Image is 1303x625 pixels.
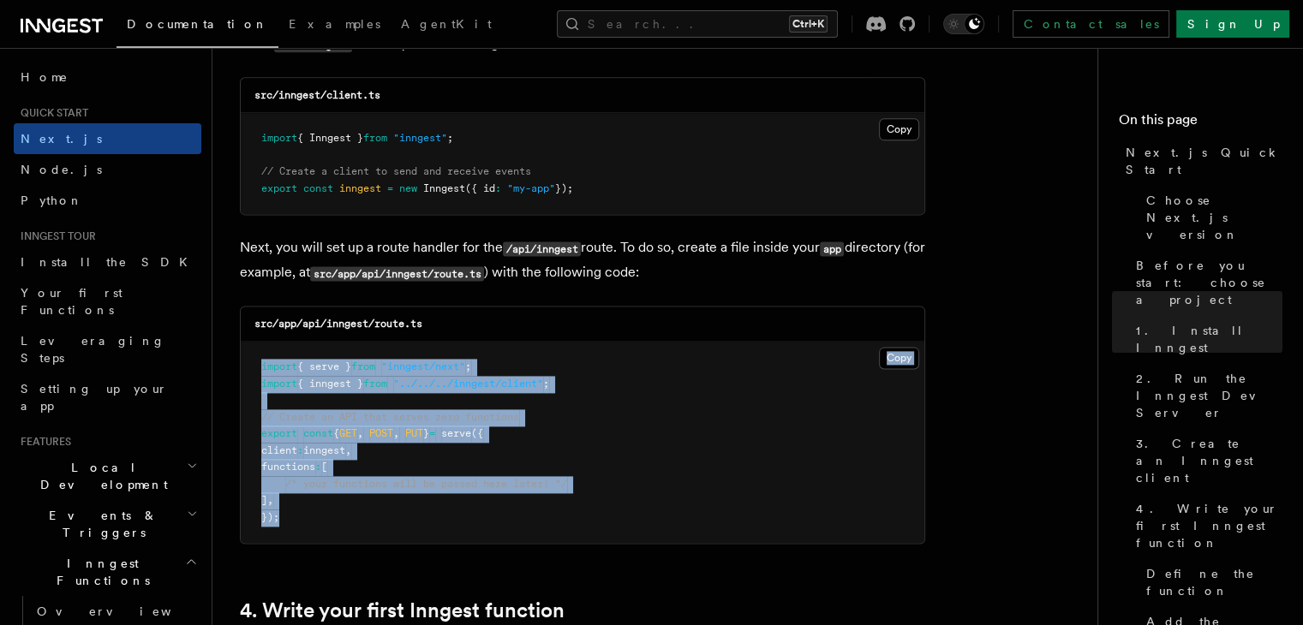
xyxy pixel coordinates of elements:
span: GET [339,427,357,439]
span: import [261,378,297,390]
a: 4. Write your first Inngest function [240,598,565,622]
span: 3. Create an Inngest client [1136,435,1282,486]
span: ({ [471,427,483,439]
span: Documentation [127,17,268,31]
span: : [297,444,303,456]
span: } [423,427,429,439]
code: /api/inngest [503,241,581,256]
span: from [351,360,375,372]
span: 4. Write your first Inngest function [1136,500,1282,551]
span: Python [21,193,83,207]
a: 3. Create an Inngest client [1129,428,1282,493]
span: const [303,182,333,194]
button: Inngest Functions [14,548,201,596]
code: app [820,241,844,256]
a: Home [14,62,201,92]
span: , [345,444,351,456]
span: { serve } [297,360,351,372]
span: const [303,427,333,439]
span: /* your functions will be passed here later! */ [285,478,567,490]
a: Setting up your app [14,373,201,421]
span: Node.js [21,163,102,176]
a: Next.js Quick Start [1119,137,1282,185]
span: ({ id [465,182,495,194]
span: , [267,494,273,506]
span: AgentKit [401,17,492,31]
span: = [429,427,435,439]
span: Features [14,435,71,449]
a: Node.js [14,154,201,185]
span: functions [261,461,315,473]
span: 1. Install Inngest [1136,322,1282,356]
a: Install the SDK [14,247,201,277]
span: import [261,360,297,372]
button: Local Development [14,452,201,500]
span: Install the SDK [21,255,198,269]
span: Inngest Functions [14,555,185,589]
button: Toggle dark mode [943,14,984,34]
a: Next.js [14,123,201,154]
kbd: Ctrl+K [789,15,828,33]
span: "inngest/next" [381,360,465,372]
span: PUT [405,427,423,439]
a: Sign Up [1176,10,1289,38]
span: POST [369,427,393,439]
code: src/inngest/client.ts [254,89,380,101]
span: }); [261,511,279,523]
span: Examples [289,17,380,31]
a: Documentation [117,5,278,48]
span: // Create an API that serves zero functions [261,411,519,423]
span: Leveraging Steps [21,334,165,365]
span: "inngest" [393,132,447,144]
p: Next, you will set up a route handler for the route. To do so, create a file inside your director... [240,235,925,285]
span: "my-app" [507,182,555,194]
span: [ [321,461,327,473]
button: Search...Ctrl+K [557,10,838,38]
button: Copy [879,347,919,369]
a: Before you start: choose a project [1129,250,1282,315]
span: , [393,427,399,439]
span: "../../../inngest/client" [393,378,543,390]
span: Local Development [14,459,187,493]
span: inngest [339,182,381,194]
span: new [399,182,417,194]
span: Your first Functions [21,286,123,317]
span: export [261,182,297,194]
a: Contact sales [1013,10,1169,38]
a: 4. Write your first Inngest function [1129,493,1282,558]
span: Before you start: choose a project [1136,257,1282,308]
h4: On this page [1119,110,1282,137]
a: AgentKit [391,5,502,46]
span: Inngest tour [14,229,96,243]
button: Events & Triggers [14,500,201,548]
a: Define the function [1139,558,1282,606]
a: 1. Install Inngest [1129,315,1282,363]
span: , [357,427,363,439]
a: Leveraging Steps [14,325,201,373]
span: from [363,378,387,390]
span: ; [543,378,549,390]
span: Define the function [1146,565,1282,599]
span: ] [261,494,267,506]
span: client [261,444,297,456]
code: src/app/api/inngest/route.ts [254,318,422,330]
span: { inngest } [297,378,363,390]
span: Home [21,68,69,86]
span: Quick start [14,106,88,120]
button: Copy [879,118,919,140]
a: Examples [278,5,391,46]
span: Events & Triggers [14,507,187,541]
span: from [363,132,387,144]
a: Python [14,185,201,216]
code: src/app/api/inngest/route.ts [310,266,484,281]
span: ; [465,360,471,372]
span: Choose Next.js version [1146,192,1282,243]
a: Choose Next.js version [1139,185,1282,250]
span: }); [555,182,573,194]
span: : [315,461,321,473]
span: export [261,427,297,439]
span: 2. Run the Inngest Dev Server [1136,370,1282,421]
span: Overview [37,604,213,618]
span: serve [441,427,471,439]
span: inngest [303,444,345,456]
